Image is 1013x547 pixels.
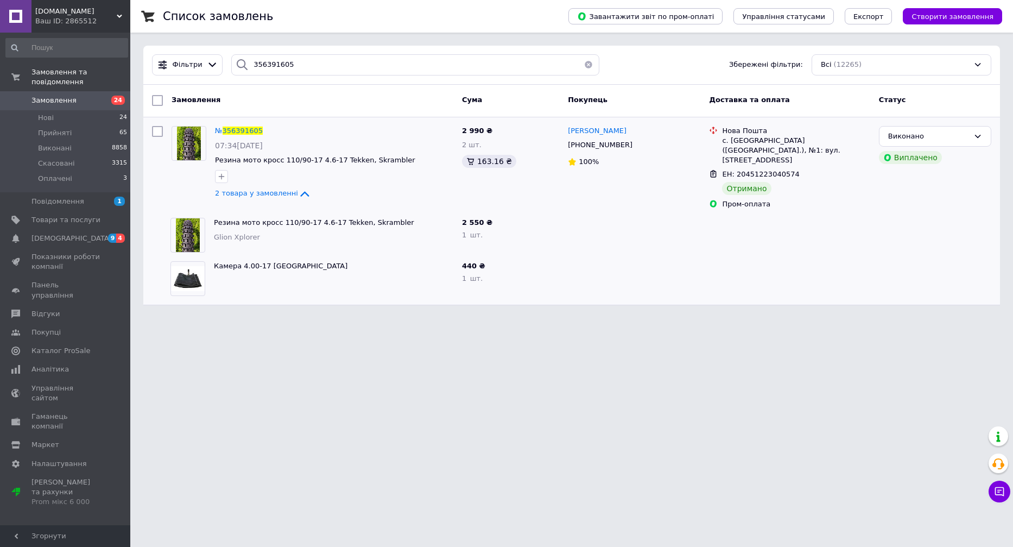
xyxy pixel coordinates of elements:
[31,328,61,337] span: Покупці
[173,60,202,70] span: Фільтри
[31,440,59,450] span: Маркет
[568,8,723,24] button: Завантажити звіт по пром-оплаті
[578,54,599,76] button: Очистить
[31,497,100,507] div: Prom мікс 6 000
[214,262,347,270] a: Камера 4.00-17 [GEOGRAPHIC_DATA]
[462,231,483,239] span: 1 шт.
[215,141,263,150] span: 07:34[DATE]
[119,128,127,138] span: 65
[722,126,870,136] div: Нова Пошта
[722,136,870,166] div: с. [GEOGRAPHIC_DATA] ([GEOGRAPHIC_DATA].), №1: вул. [STREET_ADDRESS]
[31,280,100,300] span: Панель управління
[462,218,492,227] span: 2 550 ₴
[722,199,870,209] div: Пром-оплата
[729,60,803,70] span: Збережені фільтри:
[35,16,130,26] div: Ваш ID: 2865512
[31,309,60,319] span: Відгуки
[462,96,482,104] span: Cума
[171,266,205,292] img: Фото товару
[31,412,100,431] span: Гаманець компанії
[177,127,201,160] img: Фото товару
[119,113,127,123] span: 24
[215,127,263,135] a: №356391605
[111,96,125,105] span: 24
[38,174,72,184] span: Оплачені
[215,127,223,135] span: №
[462,274,483,282] span: 1 шт.
[172,96,220,104] span: Замовлення
[231,54,599,76] input: Пошук за номером замовлення, ПІБ покупця, номером телефону, Email, номером накладної
[123,174,127,184] span: 3
[112,159,127,168] span: 3315
[31,383,100,403] span: Управління сайтом
[733,8,834,24] button: Управління статусами
[38,143,72,153] span: Виконані
[35,7,117,16] span: motodivision.com.ua
[834,60,862,68] span: (12265)
[31,215,100,225] span: Товари та послуги
[879,151,942,164] div: Виплачено
[215,190,298,198] span: 2 товара у замовленні
[888,131,969,142] div: Виконано
[31,96,77,105] span: Замовлення
[568,141,632,149] span: [PHONE_NUMBER]
[911,12,993,21] span: Створити замовлення
[223,127,263,135] span: 356391605
[31,197,84,206] span: Повідомлення
[568,96,607,104] span: Покупець
[845,8,892,24] button: Експорт
[112,143,127,153] span: 8858
[214,218,414,227] a: Резина мото кросс 110/90-17 4.6-17 Tekken, Skrambler
[742,12,825,21] span: Управління статусами
[462,127,492,135] span: 2 990 ₴
[853,12,884,21] span: Експорт
[215,189,311,197] a: 2 товара у замовленні
[568,126,626,136] a: [PERSON_NAME]
[176,218,200,252] img: Фото товару
[989,481,1010,502] button: Чат з покупцем
[215,156,415,164] a: Резина мото кросс 110/90-17 4.6-17 Tekken, Skrambler
[31,477,100,507] span: [PERSON_NAME] та рахунки
[462,141,482,149] span: 2 шт.
[722,170,799,178] span: ЕН: 20451223040574
[31,67,130,87] span: Замовлення та повідомлення
[722,182,771,195] div: Отримано
[462,262,485,270] span: 440 ₴
[31,252,100,272] span: Показники роботи компанії
[214,233,260,241] span: Glion Xplorer
[462,155,516,168] div: 163.16 ₴
[116,234,125,243] span: 4
[31,364,69,374] span: Аналітика
[163,10,273,23] h1: Список замовлень
[709,96,789,104] span: Доставка та оплата
[568,127,626,135] span: [PERSON_NAME]
[38,128,72,138] span: Прийняті
[892,12,1002,20] a: Створити замовлення
[114,197,125,206] span: 1
[5,38,128,58] input: Пошук
[31,234,112,243] span: [DEMOGRAPHIC_DATA]
[108,234,117,243] span: 9
[31,459,87,469] span: Налаштування
[172,126,206,161] a: Фото товару
[821,60,832,70] span: Всі
[579,158,599,166] span: 100%
[38,113,54,123] span: Нові
[31,346,90,356] span: Каталог ProSale
[38,159,75,168] span: Скасовані
[879,96,906,104] span: Статус
[577,11,714,21] span: Завантажити звіт по пром-оплаті
[903,8,1002,24] button: Створити замовлення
